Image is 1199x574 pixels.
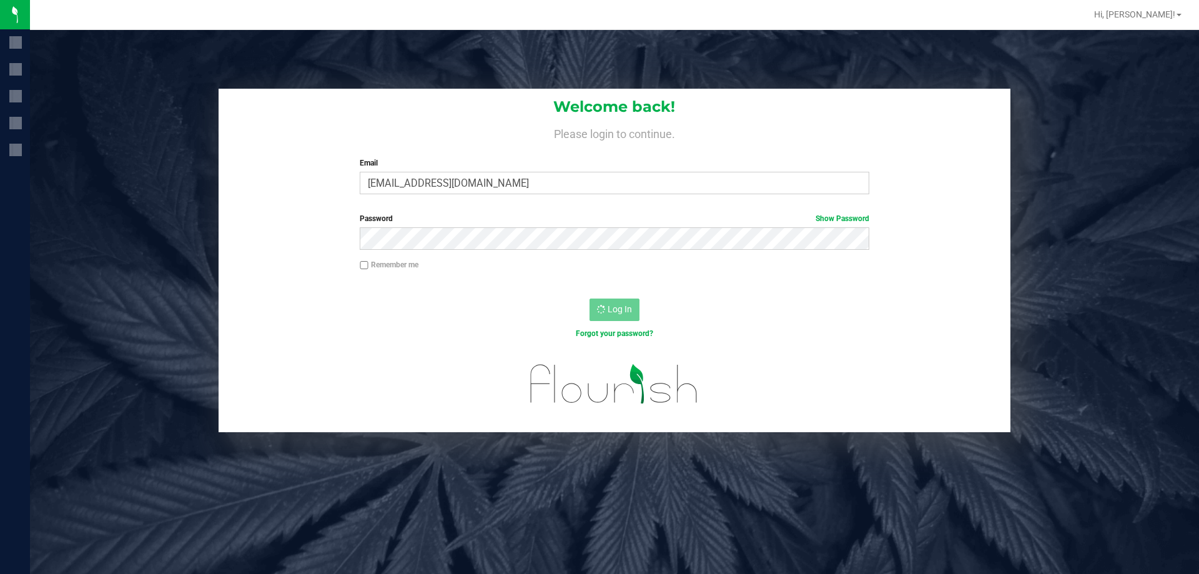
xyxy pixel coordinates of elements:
[576,329,653,338] a: Forgot your password?
[1094,9,1175,19] span: Hi, [PERSON_NAME]!
[360,157,869,169] label: Email
[360,214,393,223] span: Password
[515,352,713,416] img: flourish_logo.svg
[816,214,869,223] a: Show Password
[219,125,1010,140] h4: Please login to continue.
[360,261,368,270] input: Remember me
[590,299,639,321] button: Log In
[360,259,418,270] label: Remember me
[608,304,632,314] span: Log In
[219,99,1010,115] h1: Welcome back!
